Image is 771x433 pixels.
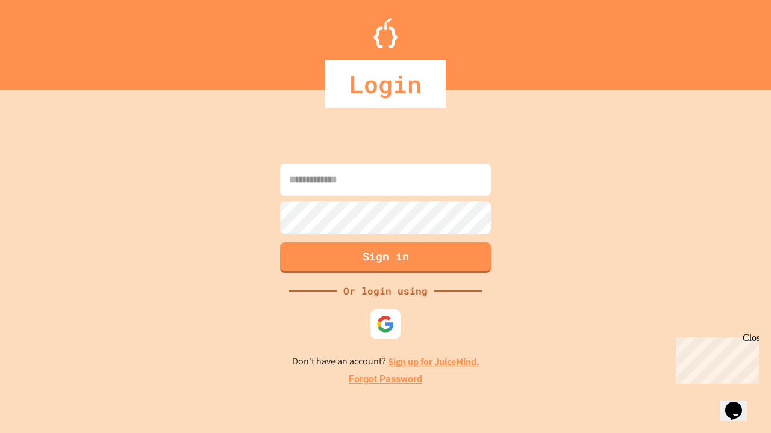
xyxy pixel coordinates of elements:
div: Or login using [337,284,434,298]
a: Sign up for JuiceMind. [388,355,479,368]
iframe: chat widget [671,333,759,384]
button: Sign in [280,242,491,273]
img: Logo.svg [373,18,398,48]
div: Login [325,60,446,108]
img: google-icon.svg [376,315,395,333]
iframe: chat widget [720,385,759,421]
p: Don't have an account? [292,354,479,369]
a: Forgot Password [349,372,422,387]
div: Chat with us now!Close [5,5,83,76]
